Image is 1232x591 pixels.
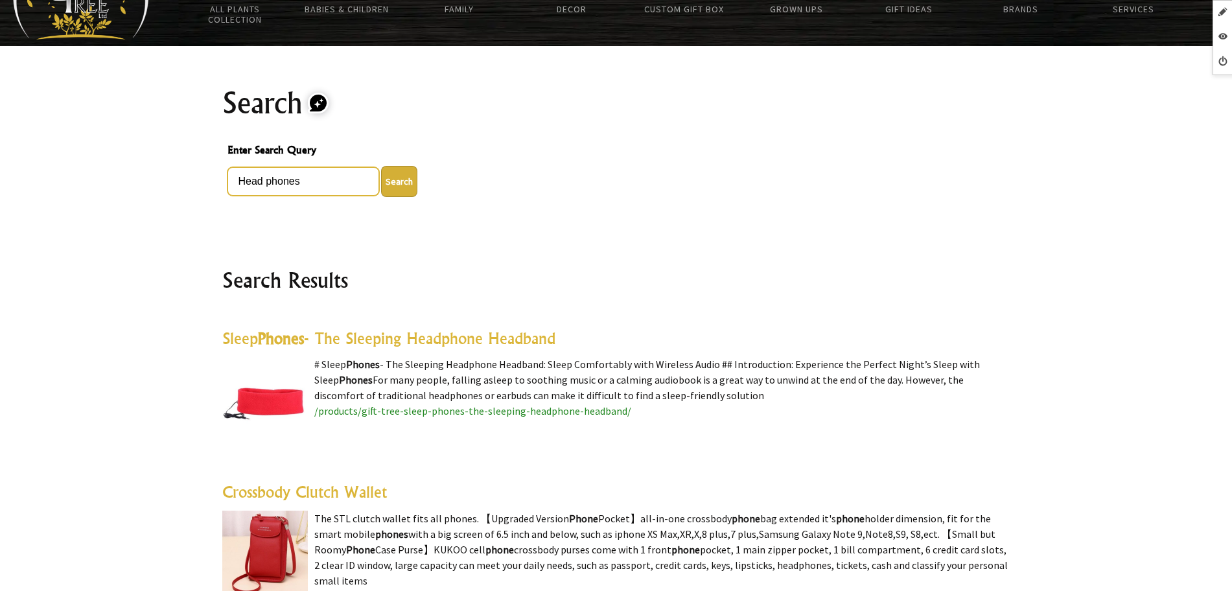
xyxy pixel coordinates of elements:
highlight: Phone [346,543,375,556]
highlight: phone [732,512,760,525]
highlight: Phone [569,512,598,525]
highlight: phone [836,512,865,525]
highlight: phone [485,543,514,556]
h2: Search Results [222,264,1010,295]
a: Crossbody Clutch Wallet [222,482,387,502]
highlight: Phones [339,373,373,386]
a: /products/gift-tree-sleep-phones-the-sleeping-headphone-headband/ [314,404,631,417]
highlight: phone [671,543,700,556]
highlight: Phones [346,358,380,371]
highlight: phones [375,527,408,540]
img: Sleep Phones - The Sleeping Headphone Headband [222,356,308,442]
input: Enter Search Query [227,167,379,196]
highlight: Phones [258,329,304,348]
a: SleepPhones- The Sleeping Headphone Headband [222,329,555,348]
h1: Search [222,87,1010,119]
button: Enter Search Query [381,166,417,197]
span: Enter Search Query [227,142,1005,161]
